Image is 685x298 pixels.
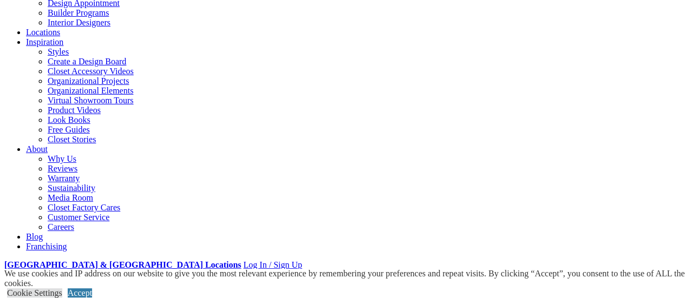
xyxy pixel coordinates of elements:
a: Log In / Sign Up [243,260,302,269]
a: Cookie Settings [7,288,62,297]
a: Organizational Projects [48,76,129,85]
a: Media Room [48,193,93,202]
a: Free Guides [48,125,90,134]
a: Interior Designers [48,18,110,27]
a: Sustainability [48,183,95,193]
a: Blog [26,232,43,241]
a: Product Videos [48,105,101,115]
a: Customer Service [48,213,109,222]
a: Organizational Elements [48,86,133,95]
a: Styles [48,47,69,56]
a: Warranty [48,174,80,183]
a: Why Us [48,154,76,163]
a: Virtual Showroom Tours [48,96,134,105]
a: Careers [48,222,74,231]
a: Franchising [26,242,67,251]
a: Create a Design Board [48,57,126,66]
a: Inspiration [26,37,63,47]
a: Locations [26,28,60,37]
a: Look Books [48,115,90,124]
a: About [26,144,48,154]
a: Closet Factory Cares [48,203,120,212]
a: Closet Stories [48,135,96,144]
a: Closet Accessory Videos [48,67,134,76]
div: We use cookies and IP address on our website to give you the most relevant experience by remember... [4,269,685,288]
a: Reviews [48,164,77,173]
a: Builder Programs [48,8,109,17]
a: Accept [68,288,92,297]
a: [GEOGRAPHIC_DATA] & [GEOGRAPHIC_DATA] Locations [4,260,241,269]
